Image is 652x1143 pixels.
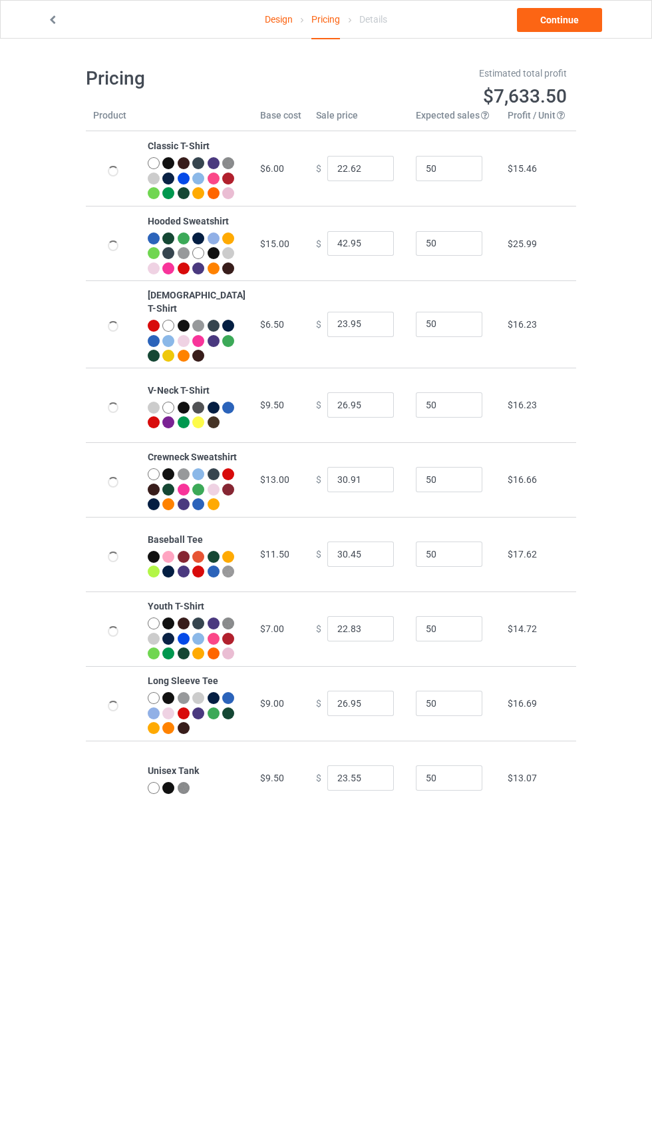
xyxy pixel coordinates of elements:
[260,549,289,560] span: $11.50
[309,109,408,131] th: Sale price
[260,163,284,174] span: $6.00
[253,109,309,131] th: Base cost
[222,617,234,629] img: heather_texture.png
[508,623,537,634] span: $14.72
[260,773,284,783] span: $9.50
[508,549,537,560] span: $17.62
[148,216,229,226] b: Hooded Sweatshirt
[148,765,199,776] b: Unisex Tank
[86,67,317,91] h1: Pricing
[260,319,284,330] span: $6.50
[316,400,321,410] span: $
[408,109,500,131] th: Expected sales
[148,534,203,545] b: Baseball Tee
[335,67,567,80] div: Estimated total profit
[148,675,218,686] b: Long Sleeve Tee
[86,109,140,131] th: Product
[222,566,234,577] img: heather_texture.png
[508,319,537,330] span: $16.23
[508,773,537,783] span: $13.07
[265,1,293,38] a: Design
[311,1,340,39] div: Pricing
[260,238,289,249] span: $15.00
[148,290,245,314] b: [DEMOGRAPHIC_DATA] T-Shirt
[260,698,284,709] span: $9.00
[222,157,234,169] img: heather_texture.png
[483,85,567,107] span: $7,633.50
[508,698,537,709] span: $16.69
[316,318,321,329] span: $
[260,400,284,410] span: $9.50
[316,474,321,485] span: $
[148,385,210,396] b: V-Neck T-Shirt
[316,773,321,783] span: $
[500,109,576,131] th: Profit / Unit
[260,623,284,634] span: $7.00
[148,452,237,462] b: Crewneck Sweatshirt
[178,782,190,794] img: heather_texture.png
[508,400,537,410] span: $16.23
[517,8,602,32] a: Continue
[508,163,537,174] span: $15.46
[148,141,210,151] b: Classic T-Shirt
[148,601,204,611] b: Youth T-Shirt
[316,549,321,560] span: $
[316,238,321,248] span: $
[260,474,289,485] span: $13.00
[316,623,321,634] span: $
[508,474,537,485] span: $16.66
[359,1,387,38] div: Details
[508,238,537,249] span: $25.99
[316,698,321,709] span: $
[316,163,321,174] span: $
